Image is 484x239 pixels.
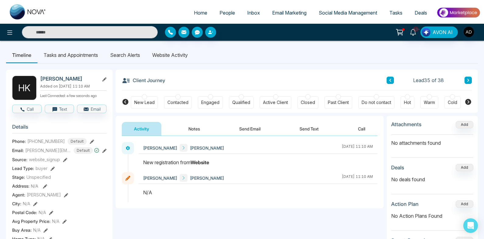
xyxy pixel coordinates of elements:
p: Added on [DATE] 11:10 AM [40,84,107,89]
span: buyer [36,165,47,171]
button: Text [45,105,74,113]
span: Lead 35 of 38 [413,77,444,84]
p: No deals found [391,176,473,183]
span: Add [456,122,473,127]
div: Active Client [263,99,288,106]
div: Do not contact [362,99,391,106]
div: Warm [424,99,435,106]
button: Add [456,164,473,171]
a: Deals [409,7,433,19]
div: H K [12,76,37,100]
span: People [219,10,235,16]
button: Send Text [287,122,331,136]
span: Deals [415,10,427,16]
span: [PERSON_NAME] [143,145,177,151]
img: Market-place.gif [436,6,480,19]
img: User Avatar [464,27,474,37]
div: Hot [404,99,411,106]
li: Search Alerts [104,47,146,63]
div: [DATE] 11:10 AM [342,144,373,152]
span: Postal Code : [12,209,37,216]
span: Agent: [12,192,25,198]
div: Cold [448,99,457,106]
h3: Deals [391,165,404,171]
span: AVON AI [433,29,453,36]
span: [PERSON_NAME] [143,175,177,181]
div: New Lead [134,99,155,106]
li: Timeline [6,47,37,63]
span: [PERSON_NAME] [190,145,224,151]
a: Social Media Management [313,7,383,19]
a: Email Marketing [266,7,313,19]
h3: Attachments [391,121,422,127]
div: Closed [301,99,315,106]
p: No Action Plans Found [391,212,473,220]
h3: Action Plan [391,201,419,207]
div: Contacted [167,99,188,106]
span: Buy Area : [12,227,32,233]
button: Email [77,105,107,113]
span: Stage: [12,174,25,180]
a: 10+ [406,26,420,37]
button: Call [346,122,377,136]
span: Default [74,147,93,154]
div: Past Client [328,99,349,106]
span: [PERSON_NAME] [27,192,61,198]
span: Unspecified [26,174,51,180]
p: Last Connected: a few seconds ago [40,92,107,99]
span: Email Marketing [272,10,307,16]
span: N/A [52,218,59,224]
span: Default [68,138,87,145]
span: N/A [31,183,38,189]
span: N/A [33,227,40,233]
span: [PERSON_NAME] [190,175,224,181]
button: AVON AI [420,26,458,38]
img: Nova CRM Logo [10,4,46,19]
a: Home [188,7,213,19]
li: Tasks and Appointments [37,47,104,63]
span: Tasks [389,10,402,16]
h3: Client Journey [122,76,165,85]
span: Address: [12,183,38,189]
span: Social Media Management [319,10,377,16]
p: No attachments found [391,135,473,147]
a: Inbox [241,7,266,19]
span: Source: [12,156,27,163]
span: City : [12,200,21,207]
div: Engaged [201,99,219,106]
h2: [PERSON_NAME] [40,76,97,82]
button: Add [456,121,473,128]
span: Phone: [12,138,26,144]
div: [DATE] 11:10 AM [342,174,373,182]
li: Website Activity [146,47,194,63]
button: Notes [176,122,212,136]
span: Email: [12,147,24,154]
span: Avg Property Price : [12,218,51,224]
span: [PHONE_NUMBER] [27,138,65,144]
span: Lead Type: [12,165,34,171]
span: N/A [23,200,30,207]
div: Open Intercom Messenger [463,218,478,233]
span: Home [194,10,207,16]
span: N/A [39,209,46,216]
button: Send Email [227,122,273,136]
img: Lead Flow [422,28,430,36]
span: Inbox [247,10,260,16]
span: [PERSON_NAME][EMAIL_ADDRESS][DOMAIN_NAME] [25,147,71,154]
button: Call [12,105,42,113]
button: Add [456,200,473,208]
h3: Details [12,124,107,133]
div: Qualified [232,99,250,106]
button: Activity [122,122,161,136]
a: People [213,7,241,19]
span: website_signup [29,156,60,163]
span: 10+ [413,26,419,32]
a: Tasks [383,7,409,19]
